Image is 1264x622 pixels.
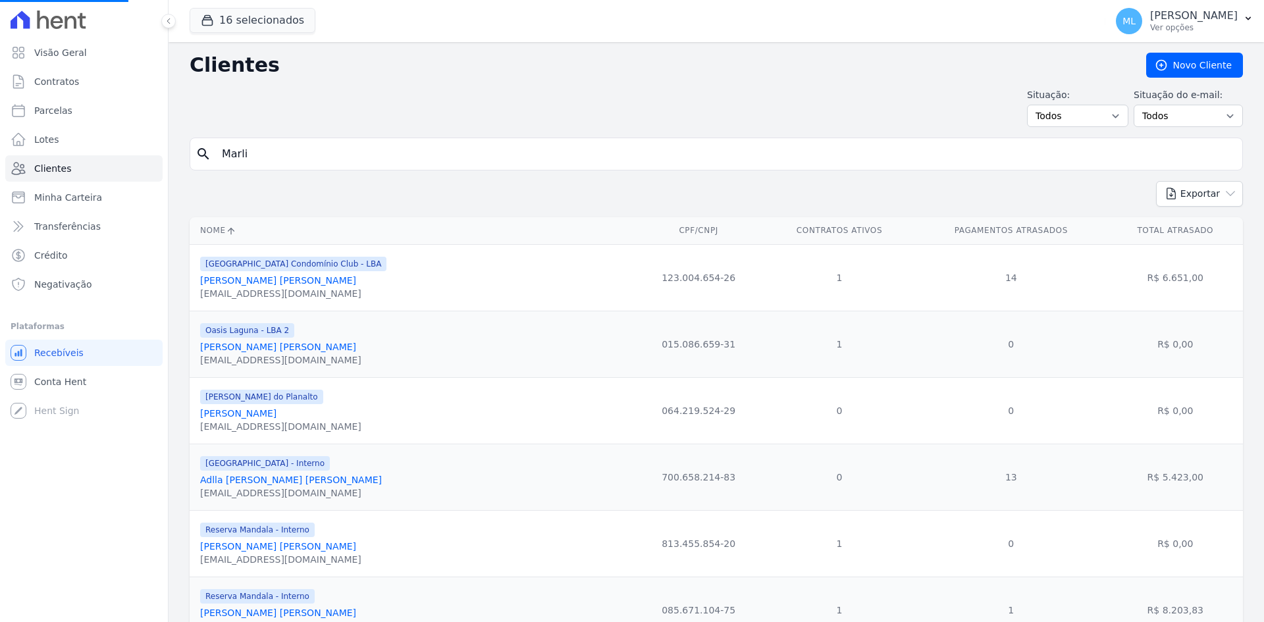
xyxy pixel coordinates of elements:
a: Parcelas [5,97,163,124]
a: Recebíveis [5,340,163,366]
button: Exportar [1156,181,1243,207]
span: Parcelas [34,104,72,117]
a: Visão Geral [5,39,163,66]
a: Minha Carteira [5,184,163,211]
span: Reserva Mandala - Interno [200,589,315,604]
a: [PERSON_NAME] [200,408,276,419]
span: Lotes [34,133,59,146]
div: [EMAIL_ADDRESS][DOMAIN_NAME] [200,287,386,300]
span: [GEOGRAPHIC_DATA] Condomínio Club - LBA [200,257,386,271]
p: Ver opções [1150,22,1238,33]
th: Total Atrasado [1108,217,1243,244]
a: [PERSON_NAME] [PERSON_NAME] [200,541,356,552]
span: Visão Geral [34,46,87,59]
label: Situação do e-mail: [1134,88,1243,102]
td: 064.219.524-29 [633,377,764,444]
span: Minha Carteira [34,191,102,204]
span: Crédito [34,249,68,262]
td: R$ 6.651,00 [1108,244,1243,311]
td: 13 [914,444,1107,510]
a: Conta Hent [5,369,163,395]
td: 1 [764,244,914,311]
div: [EMAIL_ADDRESS][DOMAIN_NAME] [200,486,382,500]
th: Nome [190,217,633,244]
td: 123.004.654-26 [633,244,764,311]
span: [GEOGRAPHIC_DATA] - Interno [200,456,330,471]
a: [PERSON_NAME] [PERSON_NAME] [200,342,356,352]
input: Buscar por nome, CPF ou e-mail [214,141,1237,167]
span: Oasis Laguna - LBA 2 [200,323,294,338]
td: 0 [914,377,1107,444]
span: ML [1122,16,1136,26]
td: 0 [914,311,1107,377]
div: [EMAIL_ADDRESS][DOMAIN_NAME] [200,420,361,433]
span: Contratos [34,75,79,88]
td: 0 [914,510,1107,577]
a: Clientes [5,155,163,182]
h2: Clientes [190,53,1125,77]
a: Crédito [5,242,163,269]
a: Contratos [5,68,163,95]
a: [PERSON_NAME] [PERSON_NAME] [200,275,356,286]
span: Transferências [34,220,101,233]
td: R$ 5.423,00 [1108,444,1243,510]
a: Novo Cliente [1146,53,1243,78]
td: R$ 0,00 [1108,377,1243,444]
td: 0 [764,377,914,444]
a: [PERSON_NAME] [PERSON_NAME] [200,608,356,618]
td: 14 [914,244,1107,311]
p: [PERSON_NAME] [1150,9,1238,22]
a: Adlla [PERSON_NAME] [PERSON_NAME] [200,475,382,485]
a: Transferências [5,213,163,240]
span: Negativação [34,278,92,291]
td: 1 [764,510,914,577]
span: Conta Hent [34,375,86,388]
label: Situação: [1027,88,1128,102]
td: 0 [764,444,914,510]
span: [PERSON_NAME] do Planalto [200,390,323,404]
a: Lotes [5,126,163,153]
td: R$ 0,00 [1108,510,1243,577]
th: Pagamentos Atrasados [914,217,1107,244]
button: 16 selecionados [190,8,315,33]
a: Negativação [5,271,163,298]
div: Plataformas [11,319,157,334]
span: Reserva Mandala - Interno [200,523,315,537]
th: CPF/CNPJ [633,217,764,244]
td: 813.455.854-20 [633,510,764,577]
span: Clientes [34,162,71,175]
td: 1 [764,311,914,377]
td: R$ 0,00 [1108,311,1243,377]
td: 700.658.214-83 [633,444,764,510]
td: 015.086.659-31 [633,311,764,377]
div: [EMAIL_ADDRESS][DOMAIN_NAME] [200,353,361,367]
div: [EMAIL_ADDRESS][DOMAIN_NAME] [200,553,361,566]
span: Recebíveis [34,346,84,359]
button: ML [PERSON_NAME] Ver opções [1105,3,1264,39]
th: Contratos Ativos [764,217,914,244]
i: search [196,146,211,162]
